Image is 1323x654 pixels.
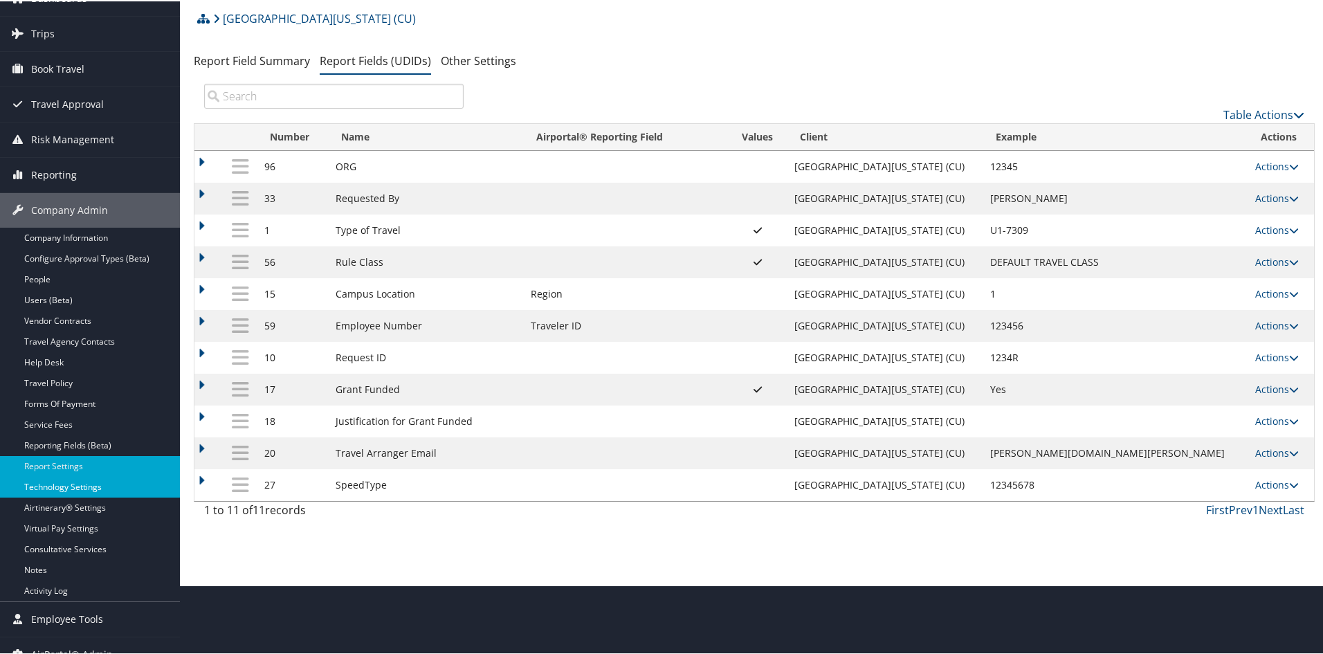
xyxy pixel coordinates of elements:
[1255,222,1299,235] a: Actions
[787,213,984,245] td: [GEOGRAPHIC_DATA][US_STATE] (CU)
[1223,106,1304,121] a: Table Actions
[524,277,727,309] td: Region
[1283,501,1304,516] a: Last
[31,192,108,226] span: Company Admin
[1255,254,1299,267] a: Actions
[983,149,1248,181] td: 12345
[257,181,329,213] td: 33
[31,51,84,85] span: Book Travel
[329,181,524,213] td: Requested By
[329,277,524,309] td: Campus Location
[213,3,416,31] a: [GEOGRAPHIC_DATA][US_STATE] (CU)
[253,501,265,516] span: 11
[320,52,431,67] a: Report Fields (UDIDs)
[787,277,984,309] td: [GEOGRAPHIC_DATA][US_STATE] (CU)
[983,309,1248,340] td: 123456
[983,468,1248,500] td: 12345678
[787,309,984,340] td: [GEOGRAPHIC_DATA][US_STATE] (CU)
[983,122,1248,149] th: Example
[257,372,329,404] td: 17
[983,436,1248,468] td: [PERSON_NAME][DOMAIN_NAME][PERSON_NAME]
[787,149,984,181] td: [GEOGRAPHIC_DATA][US_STATE] (CU)
[524,309,727,340] td: Traveler ID
[787,122,984,149] th: Client
[787,372,984,404] td: [GEOGRAPHIC_DATA][US_STATE] (CU)
[983,340,1248,372] td: 1234R
[1255,286,1299,299] a: Actions
[329,372,524,404] td: Grant Funded
[983,277,1248,309] td: 1
[257,309,329,340] td: 59
[1259,501,1283,516] a: Next
[441,52,516,67] a: Other Settings
[329,122,524,149] th: Name
[524,122,727,149] th: Airportal&reg; Reporting Field
[31,601,103,635] span: Employee Tools
[787,468,984,500] td: [GEOGRAPHIC_DATA][US_STATE] (CU)
[329,436,524,468] td: Travel Arranger Email
[329,149,524,181] td: ORG
[257,468,329,500] td: 27
[728,122,787,149] th: Values
[1255,381,1299,394] a: Actions
[257,245,329,277] td: 56
[31,156,77,191] span: Reporting
[787,404,984,436] td: [GEOGRAPHIC_DATA][US_STATE] (CU)
[31,86,104,120] span: Travel Approval
[257,436,329,468] td: 20
[1255,413,1299,426] a: Actions
[787,245,984,277] td: [GEOGRAPHIC_DATA][US_STATE] (CU)
[787,436,984,468] td: [GEOGRAPHIC_DATA][US_STATE] (CU)
[1255,477,1299,490] a: Actions
[983,181,1248,213] td: [PERSON_NAME]
[31,15,55,50] span: Trips
[329,468,524,500] td: SpeedType
[787,181,984,213] td: [GEOGRAPHIC_DATA][US_STATE] (CU)
[329,213,524,245] td: Type of Travel
[1255,158,1299,172] a: Actions
[1255,349,1299,363] a: Actions
[1248,122,1314,149] th: Actions
[31,121,114,156] span: Risk Management
[204,82,464,107] input: Search
[1255,445,1299,458] a: Actions
[329,340,524,372] td: Request ID
[329,309,524,340] td: Employee Number
[257,404,329,436] td: 18
[257,149,329,181] td: 96
[1252,501,1259,516] a: 1
[983,245,1248,277] td: DEFAULT TRAVEL CLASS
[257,340,329,372] td: 10
[257,122,329,149] th: Number
[1206,501,1229,516] a: First
[787,340,984,372] td: [GEOGRAPHIC_DATA][US_STATE] (CU)
[1229,501,1252,516] a: Prev
[329,404,524,436] td: Justification for Grant Funded
[257,277,329,309] td: 15
[204,500,464,524] div: 1 to 11 of records
[983,213,1248,245] td: U1-7309
[1255,318,1299,331] a: Actions
[224,122,257,149] th: : activate to sort column descending
[194,52,310,67] a: Report Field Summary
[329,245,524,277] td: Rule Class
[1255,190,1299,203] a: Actions
[983,372,1248,404] td: Yes
[257,213,329,245] td: 1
